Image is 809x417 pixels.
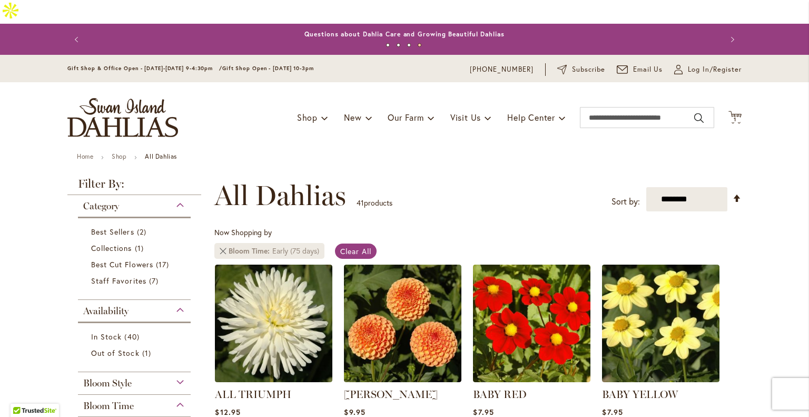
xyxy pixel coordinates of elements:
[83,400,134,412] span: Bloom Time
[91,243,132,253] span: Collections
[297,112,318,123] span: Shop
[83,377,132,389] span: Bloom Style
[470,64,534,75] a: [PHONE_NUMBER]
[91,243,180,254] a: Collections
[67,65,222,72] span: Gift Shop & Office Open - [DATE]-[DATE] 9-4:30pm /
[67,178,201,195] strong: Filter By:
[611,192,640,211] label: Sort by:
[473,265,590,382] img: BABY RED
[473,388,527,401] a: BABY RED
[572,64,605,75] span: Subscribe
[344,388,438,401] a: [PERSON_NAME]
[67,29,88,50] button: Previous
[304,30,504,38] a: Questions about Dahlia Care and Growing Beautiful Dahlias
[91,276,146,286] span: Staff Favorites
[215,265,332,382] img: ALL TRIUMPH
[142,347,154,358] span: 1
[344,407,365,417] span: $9.95
[112,152,126,160] a: Shop
[229,246,272,256] span: Bloom Time
[721,29,742,50] button: Next
[91,227,134,237] span: Best Sellers
[357,198,364,208] span: 41
[156,259,172,270] span: 17
[272,246,319,256] div: Early (75 days)
[91,259,153,269] span: Best Cut Flowers
[135,243,146,254] span: 1
[617,64,663,75] a: Email Us
[83,200,119,212] span: Category
[602,265,719,382] img: BABY YELLOW
[340,246,371,256] span: Clear All
[149,275,161,286] span: 7
[602,407,623,417] span: $7.95
[8,380,37,409] iframe: Launch Accessibility Center
[602,388,678,401] a: BABY YELLOW
[407,43,411,47] button: 3 of 4
[507,112,555,123] span: Help Center
[386,43,390,47] button: 1 of 4
[124,331,142,342] span: 40
[473,407,494,417] span: $7.95
[91,347,180,358] a: Out of Stock 1
[145,152,177,160] strong: All Dahlias
[473,374,590,384] a: BABY RED
[728,111,742,125] button: 1
[602,374,719,384] a: BABY YELLOW
[220,248,226,254] a: Remove Bloom Time Early (75 days)
[357,195,392,211] p: products
[557,64,605,75] a: Subscribe
[214,227,272,237] span: Now Shopping by
[215,407,240,417] span: $12.95
[450,112,481,123] span: Visit Us
[344,112,361,123] span: New
[83,305,129,317] span: Availability
[397,43,400,47] button: 2 of 4
[222,65,314,72] span: Gift Shop Open - [DATE] 10-3pm
[214,180,346,211] span: All Dahlias
[91,348,140,358] span: Out of Stock
[91,226,180,237] a: Best Sellers
[215,374,332,384] a: ALL TRIUMPH
[335,244,377,259] a: Clear All
[418,43,421,47] button: 4 of 4
[344,265,461,382] img: AMBER QUEEN
[91,332,122,342] span: In Stock
[215,388,291,401] a: ALL TRIUMPH
[688,64,742,75] span: Log In/Register
[91,259,180,270] a: Best Cut Flowers
[734,116,736,123] span: 1
[91,331,180,342] a: In Stock 40
[67,98,178,137] a: store logo
[633,64,663,75] span: Email Us
[388,112,423,123] span: Our Farm
[91,275,180,286] a: Staff Favorites
[77,152,93,160] a: Home
[344,374,461,384] a: AMBER QUEEN
[674,64,742,75] a: Log In/Register
[137,226,149,237] span: 2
